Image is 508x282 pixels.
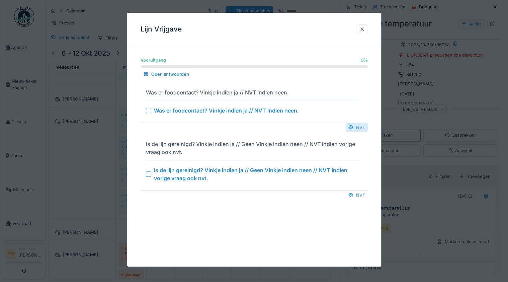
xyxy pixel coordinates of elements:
h3: Lijn Vrijgave [141,25,182,33]
div: 0 % [361,57,368,63]
summary: Was er foodcontact? Vinkje indien ja // NVT indien neen. Was er foodcontact? Vinkje indien ja // ... [143,87,365,120]
div: Vooruitgang [141,57,166,63]
div: NVT [345,191,368,200]
progress: 0 % [141,65,368,68]
div: Was er foodcontact? Vinkje indien ja // NVT indien neen. [146,88,289,96]
div: Open antwoorden [141,70,192,79]
summary: Is de lijn gereinigd? Vinkje indien ja // Geen Vinkje indien neen // NVT indien vorige vraag ook ... [143,139,365,188]
div: Is de lijn gereinigd? Vinkje indien ja // Geen Vinkje indien neen // NVT indien vorige vraag ook ... [146,140,357,156]
div: Is de lijn gereinigd? Vinkje indien ja // Geen Vinkje indien neen // NVT indien vorige vraag ook ... [154,166,360,182]
div: Was er foodcontact? Vinkje indien ja // NVT indien neen. [154,106,299,114]
div: NVT [345,123,368,132]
